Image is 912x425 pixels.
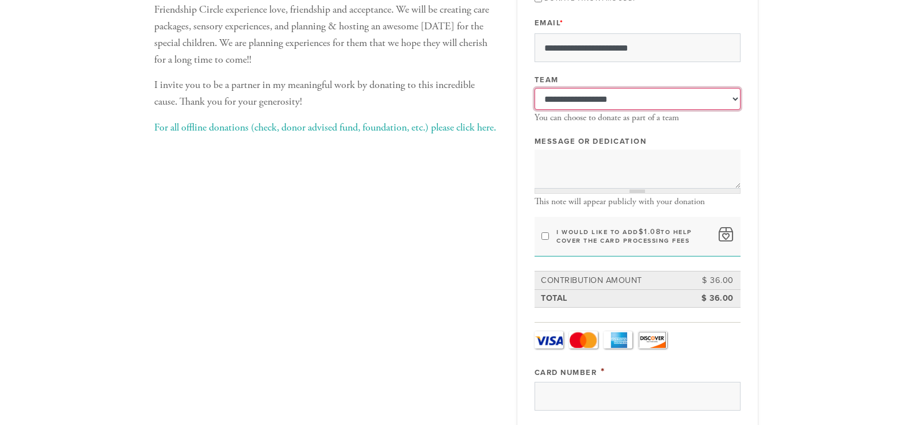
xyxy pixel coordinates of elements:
[684,290,735,307] td: $ 36.00
[684,273,735,289] td: $ 36.00
[535,331,563,349] a: Visa
[154,121,496,134] a: For all offline donations (check, donor advised fund, foundation, etc.) please click here.
[535,368,597,377] label: Card Number
[539,273,684,289] td: Contribution Amount
[644,227,661,236] span: 1.08
[535,197,741,207] div: This note will appear publicly with your donation
[535,113,741,123] div: You can choose to donate as part of a team
[535,136,647,147] label: Message or dedication
[569,331,598,349] a: MasterCard
[539,290,684,307] td: Total
[535,75,559,85] label: Team
[556,228,711,245] label: I would like to add to help cover the card processing fees
[560,18,564,28] span: This field is required.
[604,331,632,349] a: Amex
[601,365,605,378] span: This field is required.
[154,77,499,110] p: I invite you to be a partner in my meaningful work by donating to this incredible cause. Thank yo...
[535,18,564,28] label: Email
[638,331,667,349] a: Discover
[639,227,644,236] span: $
